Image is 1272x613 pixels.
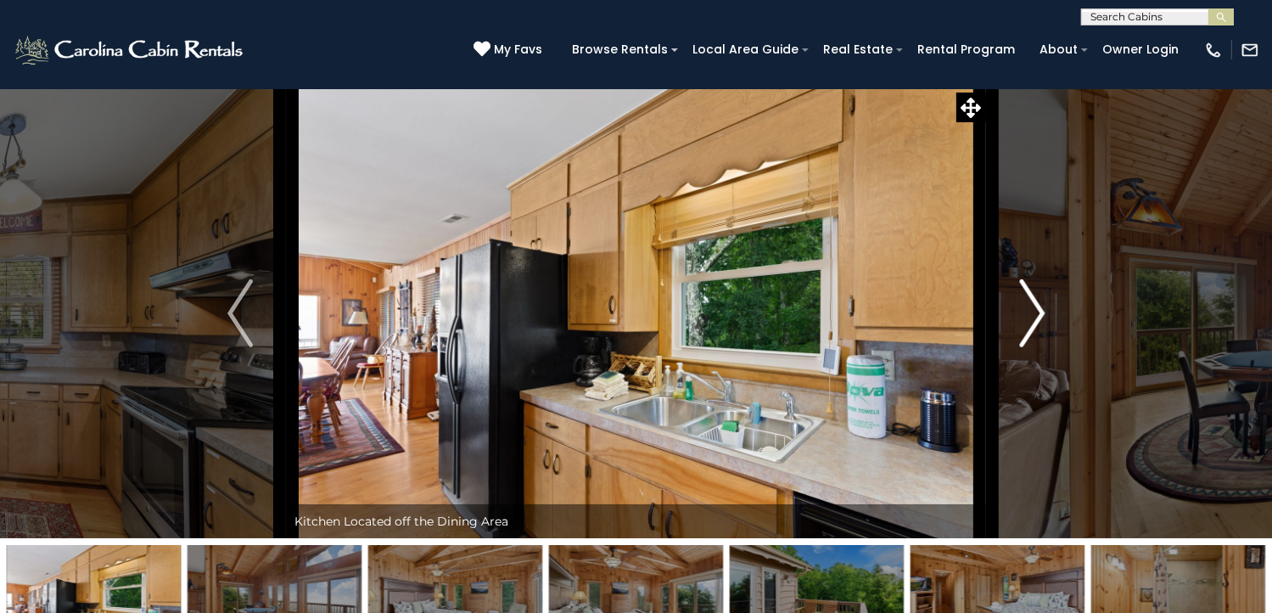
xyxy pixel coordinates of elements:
[1204,41,1223,59] img: phone-regular-white.png
[684,37,807,63] a: Local Area Guide
[815,37,901,63] a: Real Estate
[1241,41,1259,59] img: mail-regular-white.png
[494,41,542,59] span: My Favs
[473,41,546,59] a: My Favs
[286,504,986,538] div: Kitchen Located off the Dining Area
[1094,37,1187,63] a: Owner Login
[986,88,1079,538] button: Next
[909,37,1023,63] a: Rental Program
[563,37,676,63] a: Browse Rentals
[194,88,287,538] button: Previous
[13,33,248,67] img: White-1-2.png
[1019,279,1045,347] img: arrow
[1031,37,1086,63] a: About
[227,279,253,347] img: arrow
